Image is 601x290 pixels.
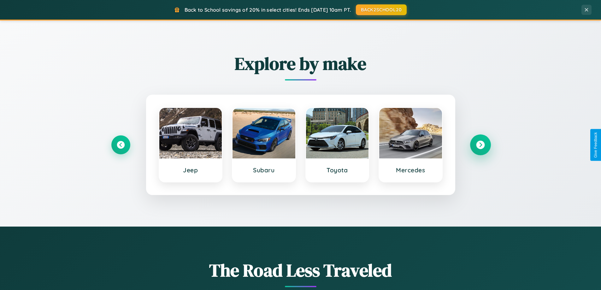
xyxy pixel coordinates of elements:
[185,7,351,13] span: Back to School savings of 20% in select cities! Ends [DATE] 10am PT.
[111,258,490,282] h1: The Road Less Traveled
[312,166,362,174] h3: Toyota
[166,166,216,174] h3: Jeep
[111,51,490,76] h2: Explore by make
[386,166,436,174] h3: Mercedes
[239,166,289,174] h3: Subaru
[356,4,407,15] button: BACK2SCHOOL20
[593,132,598,158] div: Give Feedback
